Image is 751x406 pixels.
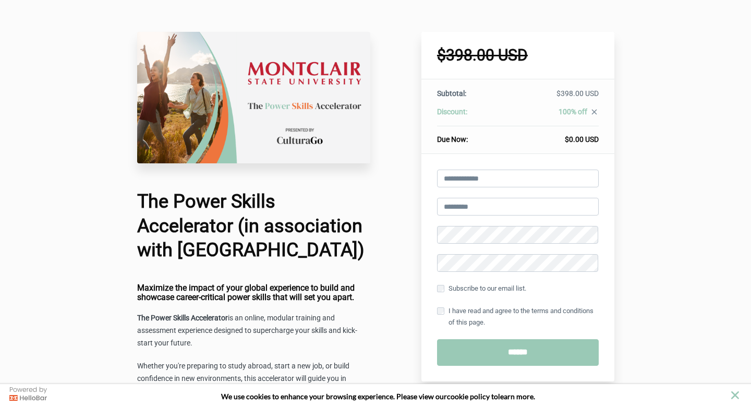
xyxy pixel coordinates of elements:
[498,392,535,401] span: learn more.
[559,108,587,116] span: 100% off
[437,283,526,294] label: Subscribe to our email list.
[505,88,598,106] td: $398.00 USD
[437,89,466,98] span: Subtotal:
[437,307,444,315] input: I have read and agree to the terms and conditions of this page.
[137,283,371,302] h4: Maximize the impact of your global experience to build and showcase career-critical power skills ...
[437,106,505,126] th: Discount:
[221,392,447,401] span: We use cookies to enhance your browsing experience. Please view our
[137,32,371,163] img: 22c75da-26a4-67b4-fa6d-d7146dedb322_Montclair.png
[137,189,371,262] h1: The Power Skills Accelerator (in association with [GEOGRAPHIC_DATA])
[437,126,505,145] th: Due Now:
[491,392,498,401] strong: to
[137,312,371,350] p: is an online, modular training and assessment experience designed to supercharge your skills and ...
[137,314,228,322] strong: The Power Skills Accelerator
[437,285,444,292] input: Subscribe to our email list.
[137,360,371,398] p: Whether you're preparing to study abroad, start a new job, or build confidence in new environment...
[590,108,599,116] i: close
[565,135,599,144] span: $0.00 USD
[729,389,742,402] button: close
[587,108,599,119] a: close
[437,305,599,328] label: I have read and agree to the terms and conditions of this page.
[437,47,599,63] h1: $398.00 USD
[447,392,490,401] a: cookie policy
